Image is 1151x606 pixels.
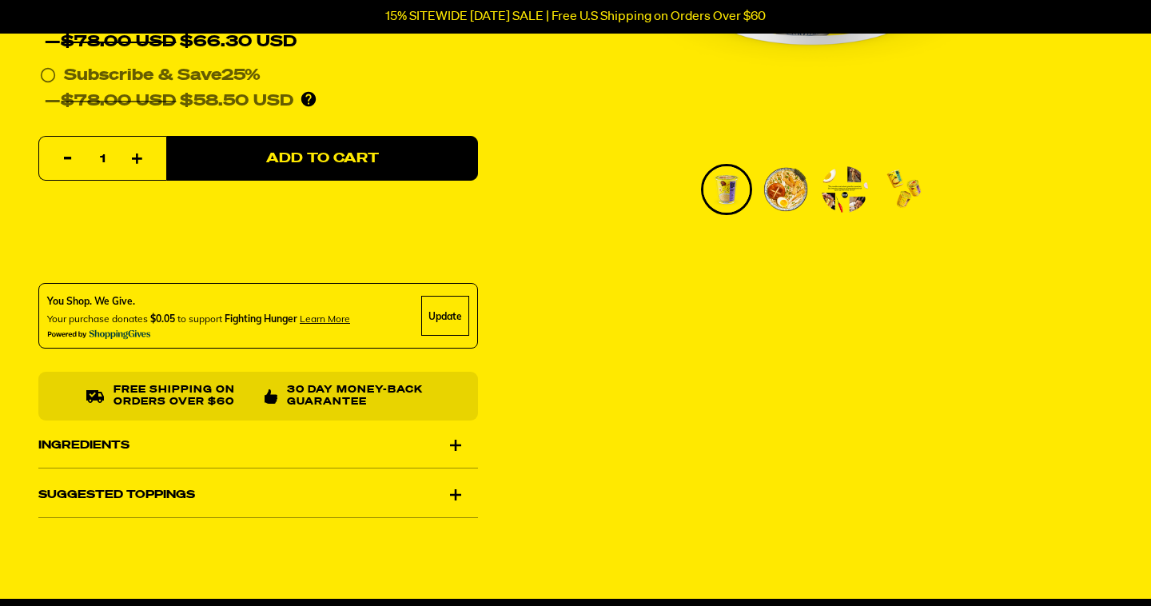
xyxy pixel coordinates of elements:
[47,330,151,341] img: Powered By ShoppingGives
[47,313,148,325] span: Your purchase donates
[819,164,870,215] li: Go to slide 3
[225,313,297,325] span: Fighting Hunger
[543,164,1080,215] div: PDP main carousel thumbnails
[45,89,293,114] div: —
[8,534,150,598] iframe: Marketing Popup
[760,164,811,215] li: Go to slide 2
[881,166,927,213] img: Roasted "Pork" Tonkotsu Cup Ramen
[177,313,222,325] span: to support
[150,313,175,325] span: $0.05
[38,472,478,517] div: Suggested Toppings
[61,34,176,50] del: $78.00 USD
[61,94,293,110] span: $58.50 USD
[114,385,252,409] p: Free shipping on orders over $60
[61,94,176,110] del: $78.00 USD
[266,152,379,165] span: Add to Cart
[61,34,297,50] span: $66.30 USD
[45,30,297,55] div: —
[763,166,809,213] img: Roasted "Pork" Tonkotsu Cup Ramen
[166,137,478,181] button: Add to Cart
[701,164,752,215] li: Go to slide 1
[287,385,430,409] p: 30 Day Money-Back Guarantee
[47,295,350,309] div: You Shop. We Give.
[421,297,469,337] div: Update Cause Button
[703,166,750,213] img: Roasted "Pork" Tonkotsu Cup Ramen
[38,423,478,468] div: Ingredients
[878,164,930,215] li: Go to slide 4
[49,138,157,182] input: quantity
[300,313,350,325] span: Learn more about donating
[64,63,261,89] div: Subscribe & Save
[221,68,261,84] span: 25%
[385,10,766,24] p: 15% SITEWIDE [DATE] SALE | Free U.S Shipping on Orders Over $60
[822,166,868,213] img: Roasted "Pork" Tonkotsu Cup Ramen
